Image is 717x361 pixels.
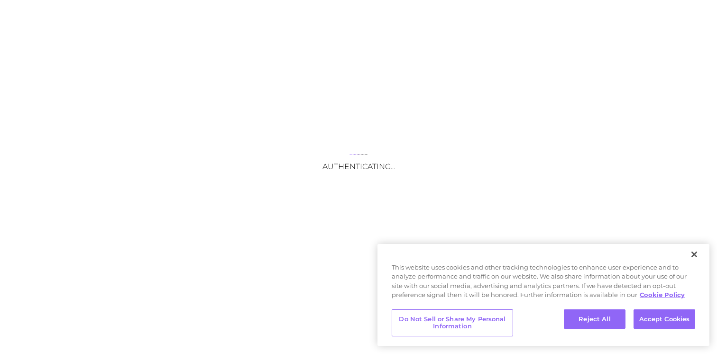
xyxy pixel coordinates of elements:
button: Accept Cookies [634,309,695,329]
div: Privacy [377,244,709,346]
div: Cookie banner [377,244,709,346]
button: Close [684,244,705,265]
a: More information about your privacy, opens in a new tab [640,291,685,298]
button: Reject All [564,309,625,329]
h3: Authenticating... [264,162,453,171]
button: Do Not Sell or Share My Personal Information, Opens the preference center dialog [392,309,513,336]
div: This website uses cookies and other tracking technologies to enhance user experience and to analy... [377,263,709,305]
